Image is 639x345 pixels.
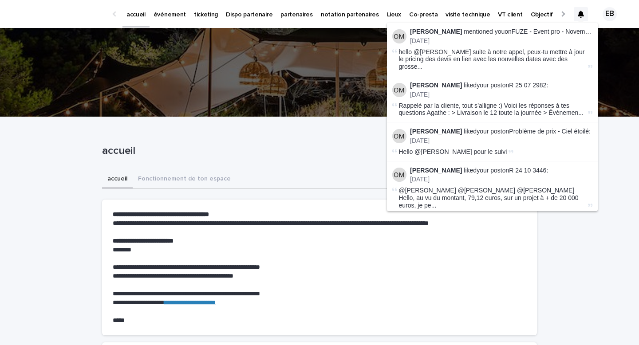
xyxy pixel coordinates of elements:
span: hello @[PERSON_NAME] suite à notre appel, peux-tu mettre à jour le pricing des devis en lien avec... [399,48,586,71]
span: Hello @[PERSON_NAME] pour le suivi [399,148,507,155]
p: [DATE] [410,176,592,183]
div: EB [603,7,617,21]
strong: [PERSON_NAME] [410,167,462,174]
p: liked your post on Problème de prix - Ciel étoilé : [410,128,592,135]
span: @[PERSON_NAME] @[PERSON_NAME] @[PERSON_NAME] Hello, au vu du montant, 79,12 euros, sur un projet ... [399,187,586,209]
strong: [PERSON_NAME] [410,28,462,35]
p: accueil [102,145,533,157]
img: Ls34BcGeRexTGTNfXpUC [18,5,104,23]
img: Olivia Marchand [392,129,406,143]
img: Olivia Marchand [392,29,406,43]
p: [DATE] [410,137,592,145]
button: Fonctionnement de ton espace [133,170,236,189]
p: [DATE] [410,91,592,98]
a: FUZE - Event pro - Novembre - IDF [512,28,610,35]
span: Rappelé par la cliente, tout s’alligne :) Voici les réponses à tes questions Agathe : > Livraison... [399,102,586,117]
p: liked your post on R 24 10 3446 : [410,167,592,174]
p: liked your post on R 25 07 2982 : [410,82,592,89]
strong: [PERSON_NAME] [410,82,462,89]
strong: [PERSON_NAME] [410,128,462,135]
img: Olivia Marchand [392,168,406,182]
img: Olivia Marchand [392,83,406,97]
p: [DATE] [410,37,592,45]
p: mentioned you on : [410,28,592,35]
button: accueil [102,170,133,189]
